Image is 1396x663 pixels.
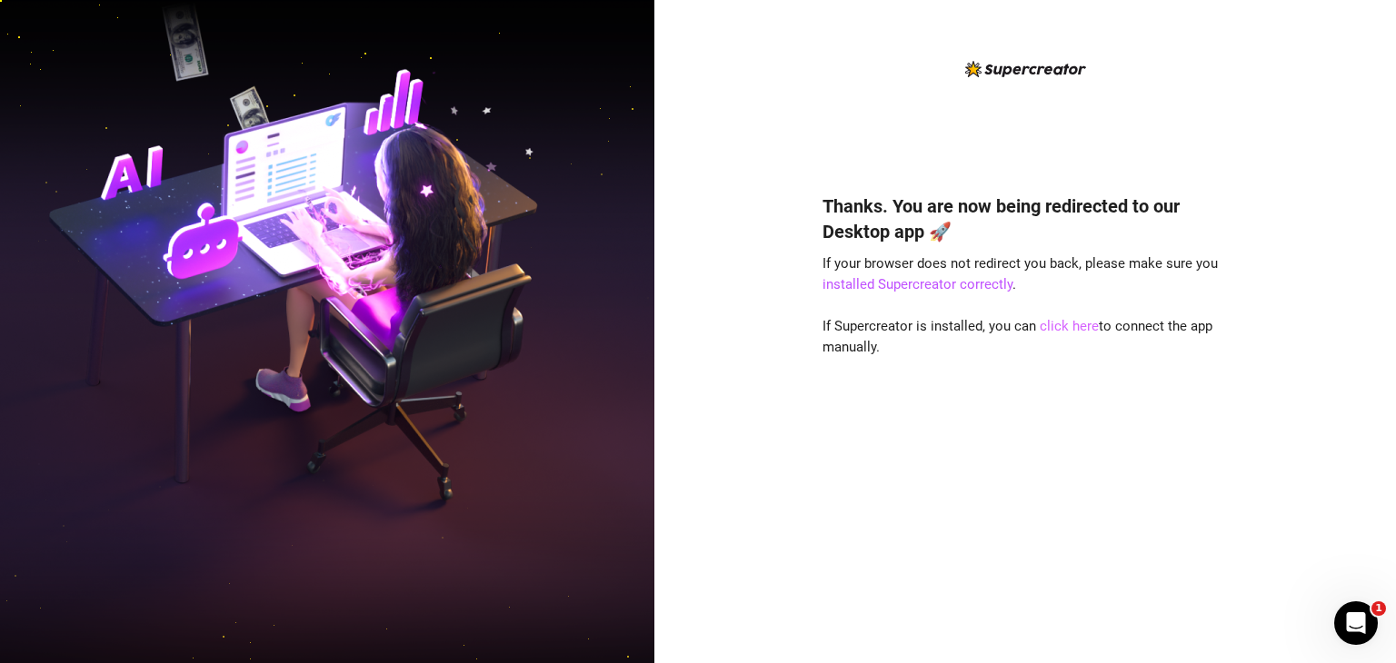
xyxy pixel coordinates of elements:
[1040,318,1099,334] a: click here
[823,255,1218,293] span: If your browser does not redirect you back, please make sure you .
[1371,601,1386,616] span: 1
[823,318,1212,356] span: If Supercreator is installed, you can to connect the app manually.
[965,61,1086,77] img: logo-BBDzfeDw.svg
[823,193,1228,244] h4: Thanks. You are now being redirected to our Desktop app 🚀
[1334,601,1378,645] iframe: Intercom live chat
[823,276,1012,292] a: installed Supercreator correctly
